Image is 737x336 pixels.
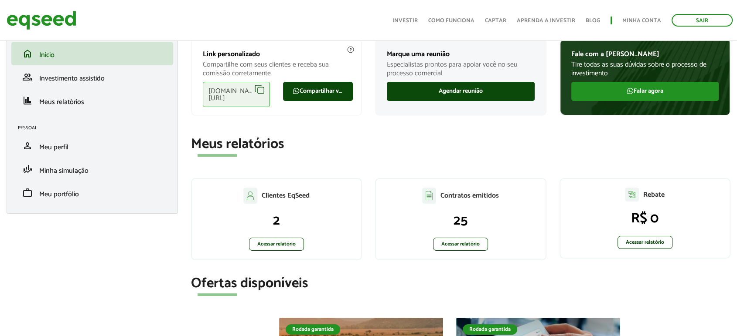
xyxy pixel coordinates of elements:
[517,18,575,24] a: Aprenda a investir
[18,95,167,106] a: financeMeus relatórios
[191,276,731,291] h2: Ofertas disponíveis
[18,48,167,59] a: homeInício
[39,188,79,200] span: Meu portfólio
[203,82,270,107] div: [DOMAIN_NAME][URL]
[22,188,33,198] span: work
[627,87,634,94] img: FaWhatsapp.svg
[293,87,300,94] img: FaWhatsapp.svg
[387,60,535,77] p: Especialistas prontos para apoiar você no seu processo comercial
[11,158,173,181] li: Minha simulação
[622,18,661,24] a: Minha conta
[387,82,535,101] a: Agendar reunião
[440,192,499,200] p: Contratos emitidos
[22,141,33,151] span: person
[11,134,173,158] li: Meu perfil
[618,236,672,249] a: Acessar relatório
[485,18,506,24] a: Captar
[201,212,353,229] p: 2
[203,60,351,77] p: Compartilhe com seus clientes e receba sua comissão corretamente
[422,188,436,204] img: agent-contratos.svg
[11,89,173,112] li: Meus relatórios
[11,65,173,89] li: Investimento assistido
[586,18,600,24] a: Blog
[39,141,68,153] span: Meu perfil
[18,188,167,198] a: workMeu portfólio
[283,82,353,101] a: Compartilhar via WhatsApp
[387,50,535,58] p: Marque uma reunião
[22,72,33,82] span: group
[7,9,76,32] img: EqSeed
[11,181,173,205] li: Meu portfólio
[428,18,474,24] a: Como funciona
[347,46,355,54] img: agent-meulink-info2.svg
[11,42,173,65] li: Início
[18,125,173,131] h2: Pessoal
[39,73,105,84] span: Investimento assistido
[571,50,719,58] p: Fale com a [PERSON_NAME]
[571,82,719,101] a: Falar agora
[243,188,257,203] img: agent-clientes.svg
[392,18,418,24] a: Investir
[643,191,665,199] p: Rebate
[22,95,33,106] span: finance
[433,238,488,251] a: Acessar relatório
[569,210,721,227] p: R$ 0
[18,164,167,175] a: finance_modeMinha simulação
[385,212,537,229] p: 25
[22,48,33,59] span: home
[18,141,167,151] a: personMeu perfil
[286,324,340,335] div: Rodada garantida
[571,60,719,77] p: Tire todas as suas dúvidas sobre o processo de investimento
[672,14,733,27] a: Sair
[39,49,55,61] span: Início
[22,164,33,175] span: finance_mode
[463,324,517,335] div: Rodada garantida
[39,165,89,177] span: Minha simulação
[191,137,731,152] h2: Meus relatórios
[625,188,639,202] img: agent-relatorio.svg
[39,96,84,108] span: Meus relatórios
[262,192,310,200] p: Clientes EqSeed
[18,72,167,82] a: groupInvestimento assistido
[249,238,304,251] a: Acessar relatório
[203,50,351,58] p: Link personalizado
